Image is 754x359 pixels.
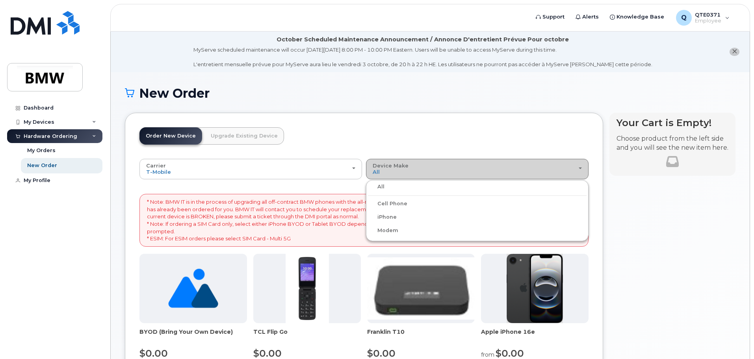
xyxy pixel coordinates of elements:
div: October Scheduled Maintenance Announcement / Annonce D'entretient Prévue Pour octobre [277,35,569,44]
span: $0.00 [367,348,396,359]
div: Franklin T10 [367,328,475,344]
label: Cell Phone [368,199,407,208]
img: no_image_found-2caef05468ed5679b831cfe6fc140e25e0c280774317ffc20a367ab7fd17291e.png [168,254,218,323]
img: TCL_FLIP_MODE.jpg [286,254,329,323]
small: from [481,351,494,358]
button: close notification [730,48,739,56]
label: All [368,182,384,192]
p: Choose product from the left side and you will see the new item here. [617,134,728,153]
span: $0.00 [139,348,168,359]
img: iphone16e.png [507,254,563,323]
span: $0.00 [253,348,282,359]
button: Device Make All [366,159,589,179]
a: Order New Device [139,127,202,145]
div: BYOD (Bring Your Own Device) [139,328,247,344]
h4: Your Cart is Empty! [617,117,728,128]
div: TCL Flip Go [253,328,361,344]
p: * Note: BMW IT is in the process of upgrading all off-contract BMW phones with the all-new iPhone... [147,198,581,242]
a: Upgrade Existing Device [204,127,284,145]
div: Apple iPhone 16e [481,328,589,344]
button: Carrier T-Mobile [139,159,362,179]
img: t10.jpg [367,257,475,320]
h1: New Order [125,86,735,100]
label: iPhone [368,212,397,222]
span: All [373,169,380,175]
div: MyServe scheduled maintenance will occur [DATE][DATE] 8:00 PM - 10:00 PM Eastern. Users will be u... [193,46,652,68]
span: $0.00 [496,348,524,359]
span: Carrier [146,162,166,169]
iframe: Messenger Launcher [720,325,748,353]
span: T-Mobile [146,169,171,175]
label: Modem [368,226,398,235]
span: Device Make [373,162,409,169]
